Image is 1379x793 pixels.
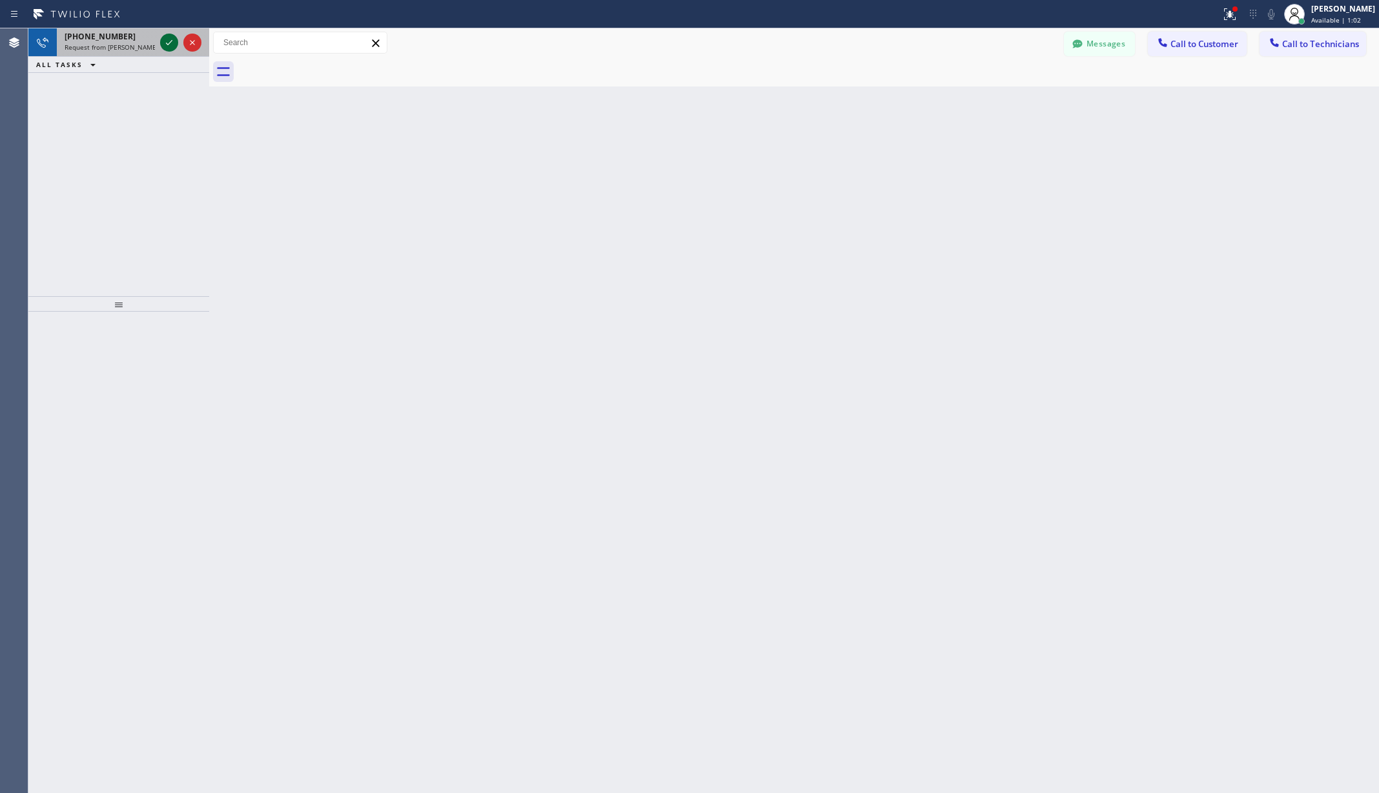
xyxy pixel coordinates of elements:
input: Search [214,32,387,53]
span: Request from [PERSON_NAME] (direct) [65,43,182,52]
span: Call to Customer [1170,38,1238,50]
button: Reject [183,34,201,52]
button: Messages [1064,32,1135,56]
span: [PHONE_NUMBER] [65,31,136,42]
button: Call to Customer [1148,32,1247,56]
span: Call to Technicians [1282,38,1359,50]
button: Mute [1262,5,1280,23]
span: Available | 1:02 [1311,15,1361,25]
button: Accept [160,34,178,52]
button: ALL TASKS [28,57,108,72]
div: [PERSON_NAME] [1311,3,1375,14]
button: Call to Technicians [1260,32,1366,56]
span: ALL TASKS [36,60,83,69]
